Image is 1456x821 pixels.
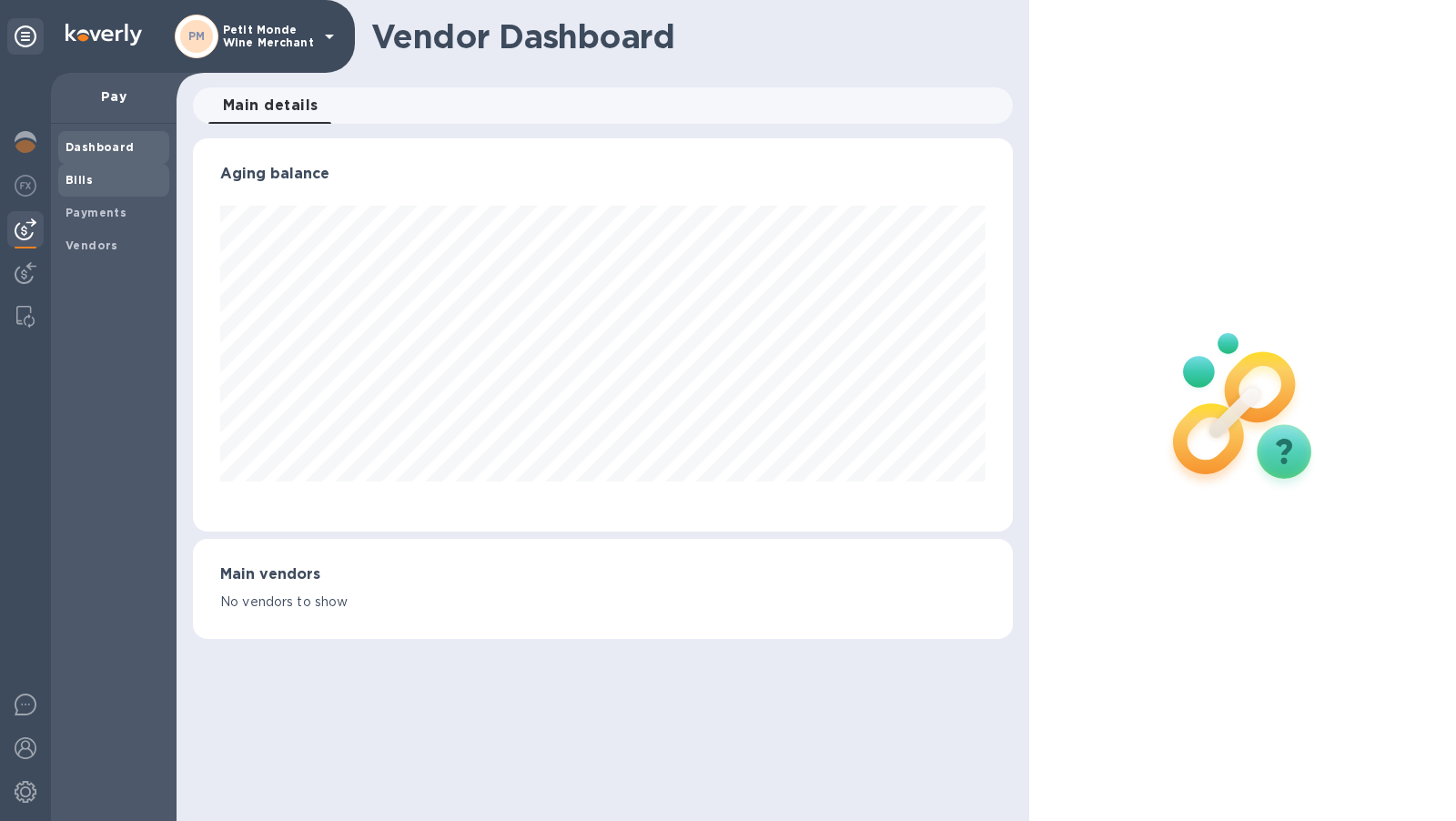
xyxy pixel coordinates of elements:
p: Petit Monde Wine Merchant [223,24,314,49]
img: Logo [66,24,142,46]
div: Unpin categories [7,18,44,55]
b: Vendors [66,238,118,252]
h1: Vendor Dashboard [371,17,1000,56]
b: PM [188,29,206,43]
b: Payments [66,206,126,219]
img: Foreign exchange [15,175,36,197]
p: No vendors to show [220,593,986,612]
b: Dashboard [66,140,135,154]
span: Main details [223,93,318,118]
b: Bills [66,173,93,187]
p: Pay [66,87,162,106]
h3: Aging balance [220,166,986,183]
h3: Main vendors [220,566,986,583]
